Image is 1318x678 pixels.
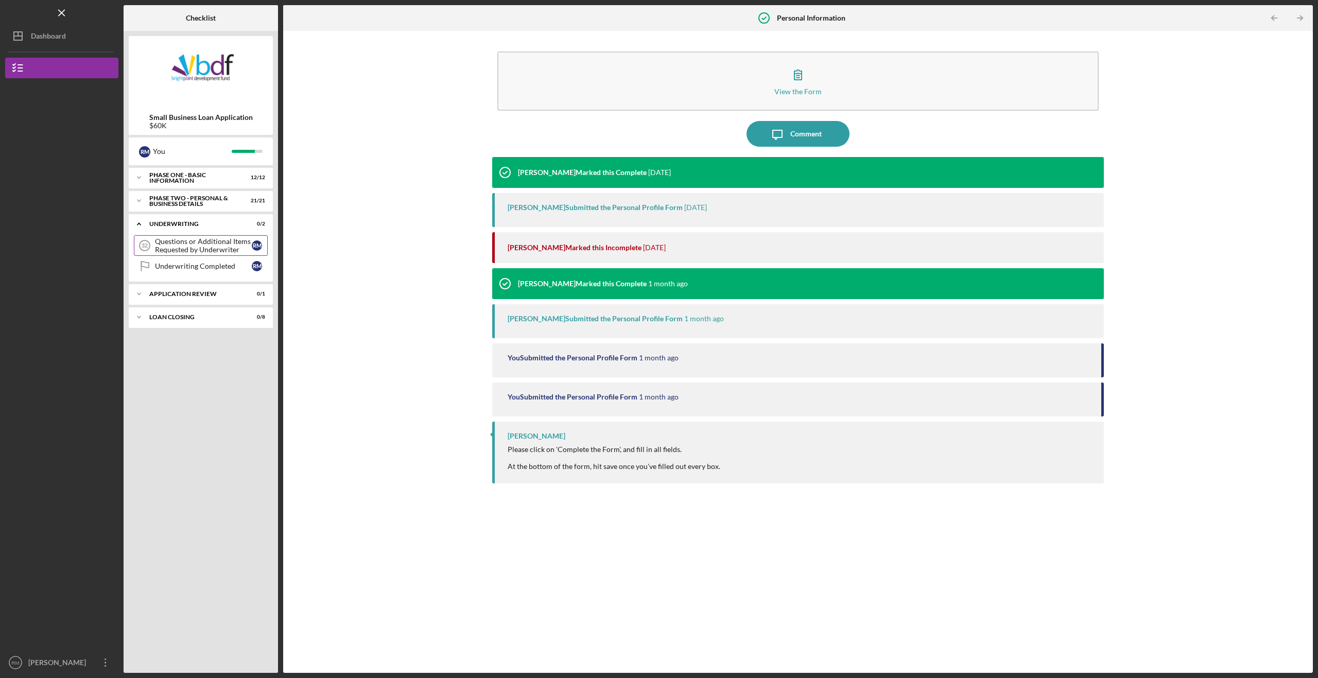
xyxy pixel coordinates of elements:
a: 32Questions or Additional Items Requested by UnderwriterRM [134,235,268,256]
div: You Submitted the Personal Profile Form [508,393,637,401]
div: [PERSON_NAME] Marked this Complete [518,168,647,177]
time: 2025-07-22 15:14 [684,315,724,323]
div: [PERSON_NAME] [26,652,93,675]
div: [PERSON_NAME] Submitted the Personal Profile Form [508,315,683,323]
div: Questions or Additional Items Requested by Underwriter [155,237,252,254]
tspan: 32 [142,242,148,249]
div: Underwriting Completed [155,262,252,270]
div: Dashboard [31,26,66,49]
div: At the bottom of the form, hit save once you've filled out every box. [508,462,720,471]
div: [PERSON_NAME] Submitted the Personal Profile Form [508,203,683,212]
time: 2025-08-25 14:21 [684,203,707,212]
div: You [153,143,232,160]
div: 0 / 8 [247,314,265,320]
div: R M [139,146,150,158]
div: PHASE TWO - PERSONAL & BUSINESS DETAILS [149,195,239,207]
a: Underwriting CompletedRM [134,256,268,276]
div: Underwriting [149,221,239,227]
div: 0 / 1 [247,291,265,297]
b: Personal Information [777,14,845,22]
div: Application Review [149,291,239,297]
button: Comment [747,121,849,147]
b: Small Business Loan Application [149,113,253,121]
div: Phase One - Basic Information [149,172,239,184]
div: [PERSON_NAME] Marked this Incomplete [508,244,641,252]
b: Checklist [186,14,216,22]
time: 2025-08-25 14:21 [648,168,671,177]
div: 21 / 21 [247,198,265,204]
button: Dashboard [5,26,118,46]
div: R M [252,240,262,251]
div: View the Form [774,88,822,95]
time: 2025-07-15 01:49 [639,393,679,401]
div: 0 / 2 [247,221,265,227]
div: R M [252,261,262,271]
text: RM [12,660,20,666]
div: $60K [149,121,253,130]
time: 2025-08-25 14:21 [643,244,666,252]
div: [PERSON_NAME] Marked this Complete [518,280,647,288]
div: [PERSON_NAME] [508,432,565,440]
div: Loan Closing [149,314,239,320]
div: 12 / 12 [247,175,265,181]
time: 2025-07-22 15:14 [648,280,688,288]
button: RM[PERSON_NAME] [5,652,118,673]
time: 2025-07-15 01:51 [639,354,679,362]
img: Product logo [129,41,273,103]
div: You Submitted the Personal Profile Form [508,354,637,362]
div: Comment [790,121,822,147]
div: Please click on 'Complete the Form', and fill in all fields. [508,445,720,454]
button: View the Form [497,51,1099,111]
